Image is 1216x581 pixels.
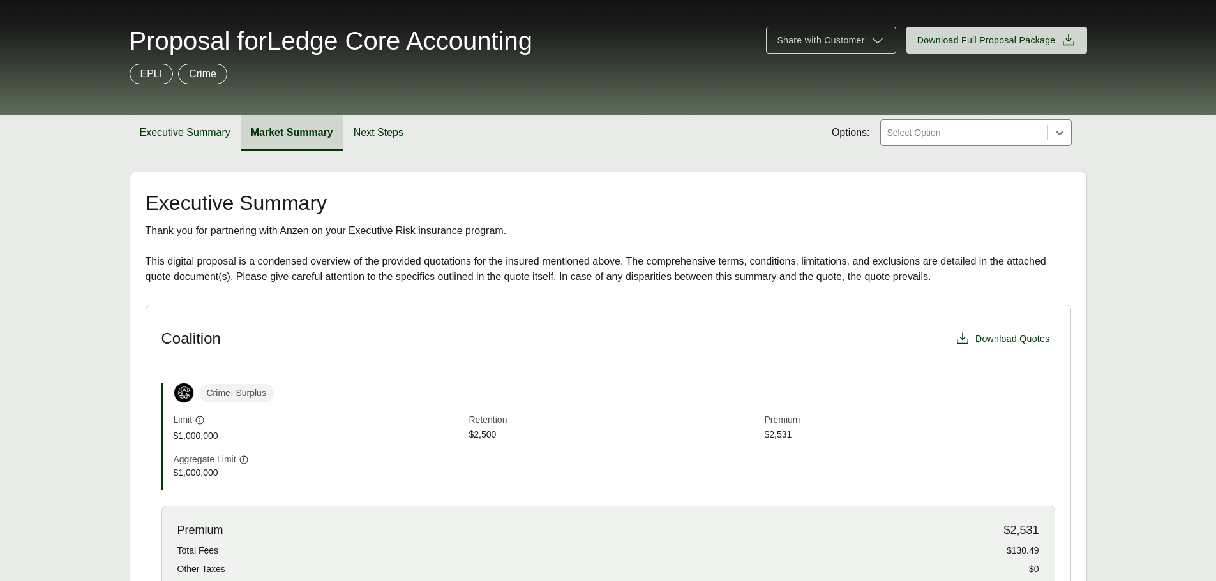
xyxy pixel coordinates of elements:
[777,34,864,47] span: Share with Customer
[140,66,163,82] p: EPLI
[130,115,241,151] button: Executive Summary
[174,466,464,480] span: $1,000,000
[146,193,1071,213] h2: Executive Summary
[174,453,236,466] span: Aggregate Limit
[975,332,1050,346] span: Download Quotes
[469,413,760,428] span: Retention
[469,428,760,443] span: $2,500
[1029,563,1039,576] span: $0
[1007,544,1039,557] span: $130.49
[765,413,1055,428] span: Premium
[766,27,896,54] button: Share with Customer
[917,34,1056,47] span: Download Full Proposal Package
[765,428,1055,443] span: $2,531
[174,383,193,402] img: Coalition
[189,66,216,82] p: Crime
[199,384,274,402] span: Crime - Surplus
[161,329,221,348] h3: Coalition
[177,563,225,576] span: Other Taxes
[177,522,223,539] span: Premium
[241,115,343,151] button: Market Summary
[177,544,219,557] span: Total Fees
[174,429,464,443] span: $1,000,000
[174,413,193,427] span: Limit
[950,326,1055,351] button: Download Quotes
[130,28,533,54] span: Proposal for Ledge Core Accounting
[1003,522,1039,539] span: $2,531
[832,125,870,140] span: Options:
[146,223,1071,284] div: Thank you for partnering with Anzen on your Executive Risk insurance program. This digital propos...
[906,27,1087,54] button: Download Full Proposal Package
[343,115,414,151] button: Next Steps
